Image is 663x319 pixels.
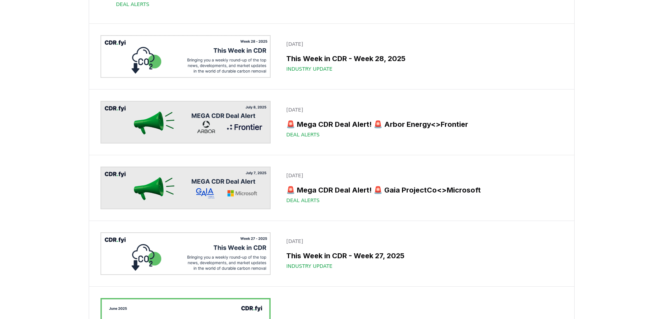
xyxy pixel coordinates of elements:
[100,232,271,275] img: This Week in CDR - Week 27, 2025 blog post image
[286,131,320,138] span: Deal Alerts
[286,172,558,179] p: [DATE]
[286,53,558,64] h3: This Week in CDR - Week 28, 2025
[286,185,558,195] h3: 🚨 Mega CDR Deal Alert! 🚨 Gaia ProjectCo<>Microsoft
[286,119,558,130] h3: 🚨 Mega CDR Deal Alert! 🚨 Arbor Energy<>Frontier
[286,40,558,48] p: [DATE]
[116,1,150,8] span: Deal Alerts
[286,197,320,204] span: Deal Alerts
[282,102,563,142] a: [DATE]🚨 Mega CDR Deal Alert! 🚨 Arbor Energy<>FrontierDeal Alerts
[282,168,563,208] a: [DATE]🚨 Mega CDR Deal Alert! 🚨 Gaia ProjectCo<>MicrosoftDeal Alerts
[100,35,271,78] img: This Week in CDR - Week 28, 2025 blog post image
[286,65,332,72] span: Industry Update
[100,101,271,144] img: 🚨 Mega CDR Deal Alert! 🚨 Arbor Energy<>Frontier blog post image
[286,106,558,113] p: [DATE]
[286,263,332,270] span: Industry Update
[286,250,558,261] h3: This Week in CDR - Week 27, 2025
[282,233,563,274] a: [DATE]This Week in CDR - Week 27, 2025Industry Update
[282,36,563,77] a: [DATE]This Week in CDR - Week 28, 2025Industry Update
[286,238,558,245] p: [DATE]
[100,167,271,209] img: 🚨 Mega CDR Deal Alert! 🚨 Gaia ProjectCo<>Microsoft blog post image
